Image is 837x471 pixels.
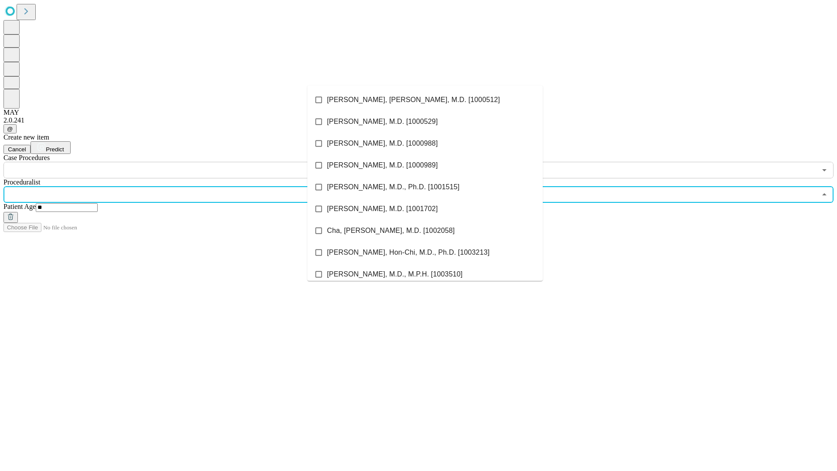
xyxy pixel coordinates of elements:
[818,164,830,176] button: Open
[327,95,500,105] span: [PERSON_NAME], [PERSON_NAME], M.D. [1000512]
[3,116,834,124] div: 2.0.241
[3,178,40,186] span: Proceduralist
[327,269,463,280] span: [PERSON_NAME], M.D., M.P.H. [1003510]
[31,141,71,154] button: Predict
[327,160,438,171] span: [PERSON_NAME], M.D. [1000989]
[327,247,490,258] span: [PERSON_NAME], Hon-Chi, M.D., Ph.D. [1003213]
[7,126,13,132] span: @
[327,225,455,236] span: Cha, [PERSON_NAME], M.D. [1002058]
[327,138,438,149] span: [PERSON_NAME], M.D. [1000988]
[8,146,26,153] span: Cancel
[3,124,17,133] button: @
[818,188,830,201] button: Close
[3,203,36,210] span: Patient Age
[327,204,438,214] span: [PERSON_NAME], M.D. [1001702]
[3,154,50,161] span: Scheduled Procedure
[46,146,64,153] span: Predict
[327,116,438,127] span: [PERSON_NAME], M.D. [1000529]
[327,182,459,192] span: [PERSON_NAME], M.D., Ph.D. [1001515]
[3,109,834,116] div: MAY
[3,145,31,154] button: Cancel
[3,133,49,141] span: Create new item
